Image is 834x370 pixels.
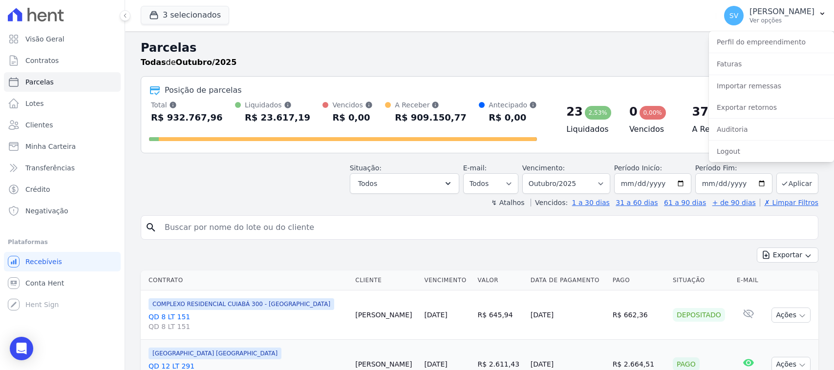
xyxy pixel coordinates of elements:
a: [DATE] [424,360,447,368]
span: Crédito [25,185,50,194]
a: Visão Geral [4,29,121,49]
i: search [145,222,157,233]
span: Lotes [25,99,44,108]
span: Transferências [25,163,75,173]
div: R$ 932.767,96 [151,110,223,125]
button: 3 selecionados [141,6,229,24]
a: Logout [709,143,834,160]
label: Período Inicío: [614,164,662,172]
th: Situação [669,270,733,290]
span: Todos [358,178,377,189]
a: Faturas [709,55,834,73]
a: + de 90 dias [712,199,756,206]
div: R$ 23.617,19 [245,110,310,125]
h4: Vencidos [629,123,677,135]
div: Plataformas [8,236,117,248]
span: Parcelas [25,77,54,87]
h2: Parcelas [141,39,818,57]
input: Buscar por nome do lote ou do cliente [159,218,814,237]
span: Negativação [25,206,68,216]
a: 31 a 60 dias [616,199,658,206]
a: Auditoria [709,121,834,138]
h4: A Receber [692,123,740,135]
p: de [141,57,236,68]
a: QD 8 LT 151QD 8 LT 151 [149,312,347,331]
button: Todos [350,173,459,194]
a: Exportar retornos [709,99,834,116]
a: Minha Carteira [4,137,121,156]
span: Contratos [25,56,59,65]
div: Depositado [673,308,725,322]
a: [DATE] [424,311,447,319]
div: R$ 0,00 [332,110,372,125]
div: R$ 909.150,77 [395,110,467,125]
a: ✗ Limpar Filtros [760,199,818,206]
a: Transferências [4,158,121,178]
div: 377 [692,104,717,120]
label: ↯ Atalhos [491,199,524,206]
div: A Receber [395,100,467,110]
span: Clientes [25,120,53,130]
th: E-mail [733,270,764,290]
label: Vencimento: [522,164,565,172]
div: 2,53% [585,106,611,120]
div: Vencidos [332,100,372,110]
a: Parcelas [4,72,121,92]
th: Vencimento [420,270,473,290]
label: Situação: [350,164,382,172]
button: Exportar [757,247,818,263]
a: Clientes [4,115,121,135]
a: Negativação [4,201,121,221]
p: [PERSON_NAME] [749,7,814,17]
a: Crédito [4,180,121,199]
div: R$ 0,00 [489,110,537,125]
button: Ações [771,308,811,323]
td: [DATE] [527,290,609,340]
a: Conta Hent [4,273,121,293]
span: Recebíveis [25,257,62,267]
a: Recebíveis [4,252,121,271]
span: Visão Geral [25,34,64,44]
div: Posição de parcelas [165,84,242,96]
button: SV [PERSON_NAME] Ver opções [716,2,834,29]
a: 61 a 90 dias [664,199,706,206]
td: R$ 662,36 [609,290,669,340]
td: R$ 645,94 [474,290,527,340]
th: Pago [609,270,669,290]
a: Lotes [4,94,121,113]
span: Conta Hent [25,278,64,288]
span: QD 8 LT 151 [149,322,347,331]
span: Minha Carteira [25,142,76,151]
th: Cliente [351,270,420,290]
span: COMPLEXO RESIDENCIAL CUIABÁ 300 - [GEOGRAPHIC_DATA] [149,298,334,310]
div: Total [151,100,223,110]
th: Data de Pagamento [527,270,609,290]
strong: Outubro/2025 [176,58,237,67]
div: Liquidados [245,100,310,110]
a: Perfil do empreendimento [709,33,834,51]
div: 0,00% [640,106,666,120]
div: 23 [566,104,582,120]
div: 0 [629,104,638,120]
a: 1 a 30 dias [572,199,610,206]
td: [PERSON_NAME] [351,290,420,340]
label: Vencidos: [531,199,568,206]
button: Aplicar [776,173,818,194]
a: Contratos [4,51,121,70]
div: Antecipado [489,100,537,110]
strong: Todas [141,58,166,67]
a: Importar remessas [709,77,834,95]
span: SV [729,12,738,19]
th: Valor [474,270,527,290]
th: Contrato [141,270,351,290]
label: Período Fim: [695,163,772,173]
div: Open Intercom Messenger [10,337,33,360]
label: E-mail: [463,164,487,172]
h4: Liquidados [566,123,614,135]
span: [GEOGRAPHIC_DATA] [GEOGRAPHIC_DATA] [149,348,281,359]
p: Ver opções [749,17,814,24]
